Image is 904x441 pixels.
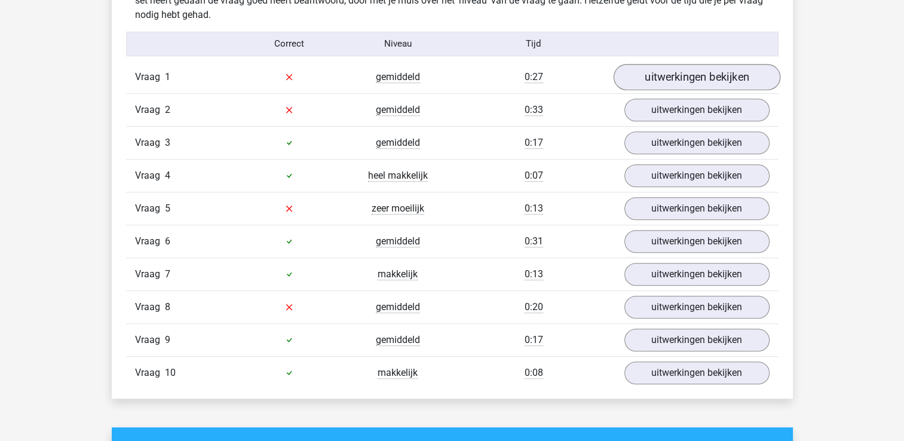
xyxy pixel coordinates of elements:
span: 0:17 [525,334,543,346]
span: gemiddeld [376,235,420,247]
span: gemiddeld [376,301,420,313]
span: 3 [165,137,170,148]
a: uitwerkingen bekijken [624,362,770,384]
span: 0:13 [525,268,543,280]
a: uitwerkingen bekijken [624,329,770,351]
span: 0:27 [525,71,543,83]
span: 0:33 [525,104,543,116]
span: gemiddeld [376,71,420,83]
span: zeer moeilijk [372,203,424,215]
span: 4 [165,170,170,181]
div: Correct [235,37,344,51]
span: 0:31 [525,235,543,247]
span: Vraag [135,333,165,347]
span: 0:17 [525,137,543,149]
span: Vraag [135,103,165,117]
span: 1 [165,71,170,82]
span: 9 [165,334,170,345]
a: uitwerkingen bekijken [624,197,770,220]
span: Vraag [135,136,165,150]
span: Vraag [135,201,165,216]
span: Vraag [135,234,165,249]
span: Vraag [135,169,165,183]
span: 0:13 [525,203,543,215]
a: uitwerkingen bekijken [624,296,770,318]
a: uitwerkingen bekijken [624,164,770,187]
span: 0:20 [525,301,543,313]
span: heel makkelijk [368,170,428,182]
span: Vraag [135,267,165,281]
span: 5 [165,203,170,214]
span: gemiddeld [376,334,420,346]
a: uitwerkingen bekijken [624,99,770,121]
span: gemiddeld [376,137,420,149]
span: 7 [165,268,170,280]
span: 10 [165,367,176,378]
span: Vraag [135,70,165,84]
span: makkelijk [378,367,418,379]
span: Vraag [135,366,165,380]
div: Niveau [344,37,452,51]
a: uitwerkingen bekijken [613,64,780,90]
span: 8 [165,301,170,313]
span: 0:07 [525,170,543,182]
div: Tijd [452,37,615,51]
a: uitwerkingen bekijken [624,263,770,286]
span: 2 [165,104,170,115]
span: 6 [165,235,170,247]
span: Vraag [135,300,165,314]
span: gemiddeld [376,104,420,116]
a: uitwerkingen bekijken [624,131,770,154]
span: makkelijk [378,268,418,280]
span: 0:08 [525,367,543,379]
a: uitwerkingen bekijken [624,230,770,253]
